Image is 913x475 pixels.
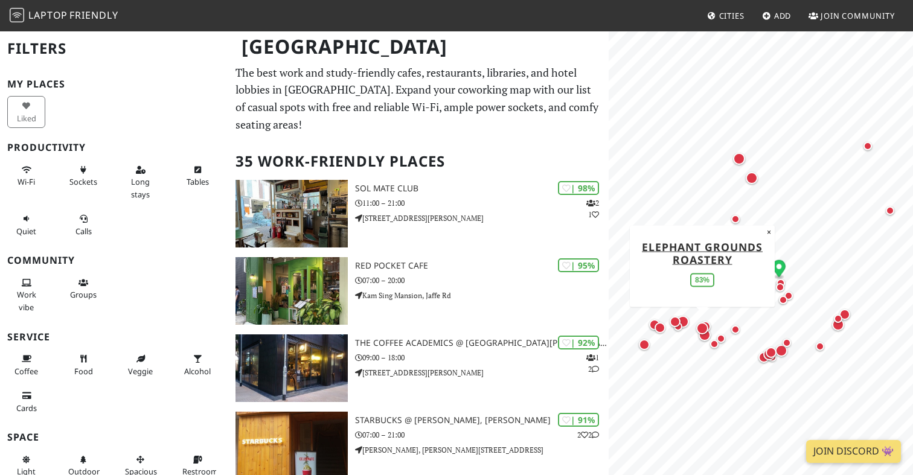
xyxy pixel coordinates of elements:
span: Alcohol [184,366,211,377]
p: 07:00 – 20:00 [355,275,609,286]
div: Map marker [671,319,685,334]
span: Work-friendly tables [187,176,209,187]
div: Map marker [780,336,794,350]
img: Red Pocket Cafe [235,257,348,325]
button: Work vibe [7,273,45,317]
div: Map marker [707,337,722,351]
h2: Filters [7,30,221,67]
button: Cards [7,386,45,418]
div: Map marker [714,331,728,346]
div: Map marker [667,314,683,330]
h3: Space [7,432,221,443]
a: Red Pocket Cafe | 95% Red Pocket Cafe 07:00 – 20:00 Kam Sing Mansion, Jaffe Rd [228,257,609,325]
a: Cities [702,5,749,27]
div: Map marker [763,345,779,360]
a: SOL Mate Club | 98% 21 SOL Mate Club 11:00 – 21:00 [STREET_ADDRESS][PERSON_NAME] [228,180,609,247]
span: Join Community [821,10,895,21]
div: Map marker [774,276,788,290]
a: Add [757,5,796,27]
p: 2 1 [586,197,599,220]
div: Map marker [813,339,827,354]
h3: Red Pocket Cafe [355,261,609,271]
div: Map marker [652,320,668,336]
h3: The Coffee Academics @ [GEOGRAPHIC_DATA][PERSON_NAME] [355,338,609,348]
div: Map marker [860,139,875,153]
h3: Starbucks @ [PERSON_NAME], [PERSON_NAME] [355,415,609,426]
div: Map marker [831,311,845,326]
button: Groups [65,273,103,305]
h2: 35 Work-Friendly Places [235,143,601,180]
button: Calls [65,209,103,241]
a: The Coffee Academics @ Sai Yuen Lane | 92% 12 The Coffee Academics @ [GEOGRAPHIC_DATA][PERSON_NAM... [228,334,609,402]
span: Laptop [28,8,68,22]
span: Veggie [128,366,153,377]
div: Map marker [773,342,790,359]
span: Video/audio calls [75,226,92,237]
span: Stable Wi-Fi [18,176,35,187]
span: Cities [719,10,745,21]
button: Food [65,349,103,381]
div: Map marker [772,260,786,279]
a: Elephant Grounds Roastery [642,239,763,266]
img: The Coffee Academics @ Sai Yuen Lane [235,334,348,402]
button: Long stays [121,160,159,204]
div: | 92% [558,336,599,349]
h3: Community [7,255,221,266]
div: Map marker [728,212,743,226]
span: Long stays [131,176,150,199]
div: Map marker [830,316,847,333]
div: Map marker [837,307,853,322]
div: Map marker [647,317,662,333]
div: Map marker [731,150,748,167]
span: Food [74,366,93,377]
button: Alcohol [179,349,217,381]
p: 11:00 – 21:00 [355,197,609,209]
p: [PERSON_NAME], [PERSON_NAME][STREET_ADDRESS] [355,444,609,456]
h1: [GEOGRAPHIC_DATA] [232,30,606,63]
img: SOL Mate Club [235,180,348,247]
div: Map marker [694,320,711,337]
button: Close popup [763,225,775,238]
span: Group tables [70,289,97,300]
h3: My Places [7,78,221,90]
span: Power sockets [69,176,97,187]
div: Map marker [636,337,652,352]
h3: Service [7,331,221,343]
div: | 91% [558,413,599,427]
p: [STREET_ADDRESS][PERSON_NAME] [355,367,609,378]
a: LaptopFriendly LaptopFriendly [10,5,118,27]
p: 1 2 [586,352,599,375]
a: Join Community [804,5,900,27]
div: Map marker [773,280,787,295]
span: Coffee [14,366,38,377]
span: Credit cards [16,403,37,413]
p: 2 2 [577,429,599,441]
button: Veggie [121,349,159,381]
button: Sockets [65,160,103,192]
div: Map marker [776,293,790,307]
button: Quiet [7,209,45,241]
div: Map marker [743,170,760,186]
div: Map marker [728,322,743,337]
button: Coffee [7,349,45,381]
div: Map marker [761,346,778,363]
p: The best work and study-friendly cafes, restaurants, libraries, and hotel lobbies in [GEOGRAPHIC_... [235,64,601,133]
span: Add [774,10,792,21]
p: 07:00 – 21:00 [355,429,609,441]
div: Map marker [674,313,691,330]
div: Map marker [781,289,796,303]
p: [STREET_ADDRESS][PERSON_NAME] [355,212,609,224]
p: 09:00 – 18:00 [355,352,609,363]
span: People working [17,289,36,312]
p: Kam Sing Mansion, Jaffe Rd [355,290,609,301]
button: Wi-Fi [7,160,45,192]
div: 83% [690,273,714,287]
h3: Productivity [7,142,221,153]
img: LaptopFriendly [10,8,24,22]
h3: SOL Mate Club [355,183,609,194]
span: Quiet [16,226,36,237]
div: | 98% [558,181,599,195]
div: Map marker [697,319,713,334]
div: | 95% [558,258,599,272]
button: Tables [179,160,217,192]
